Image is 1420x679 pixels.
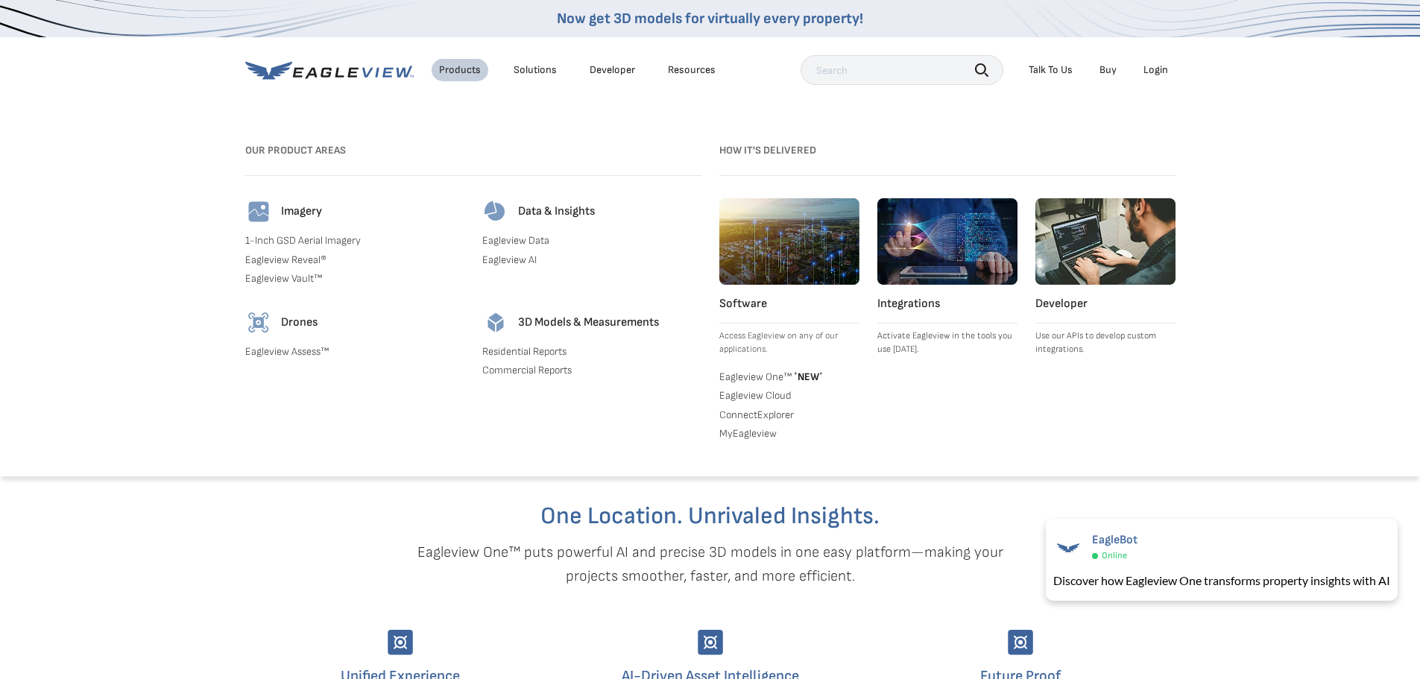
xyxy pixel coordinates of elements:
input: Search [801,55,1003,85]
div: Login [1143,63,1168,77]
p: Access Eagleview on any of our applications. [719,329,859,356]
a: Residential Reports [482,345,701,359]
a: Buy [1099,63,1117,77]
img: 3d-models-icon.svg [482,309,509,336]
h4: Imagery [281,204,322,219]
h4: Drones [281,315,318,330]
a: Developer Use our APIs to develop custom integrations. [1035,198,1176,356]
img: EagleBot [1053,533,1083,563]
a: ConnectExplorer [719,408,859,422]
div: Talk To Us [1029,63,1073,77]
img: drones-icon.svg [245,309,272,336]
a: Eagleview Vault™ [245,272,464,285]
div: Resources [668,63,716,77]
a: Eagleview Reveal® [245,253,464,267]
h4: Developer [1035,297,1176,312]
img: developer.webp [1035,198,1176,285]
span: EagleBot [1092,533,1137,547]
p: Activate Eagleview in the tools you use [DATE]. [877,329,1017,356]
h4: Data & Insights [518,204,595,219]
h4: Integrations [877,297,1017,312]
span: Online [1102,550,1127,561]
h4: Software [719,297,859,312]
a: Now get 3D models for virtually every property! [557,10,863,28]
a: Eagleview Assess™ [245,345,464,359]
a: Commercial Reports [482,364,701,377]
a: Developer [590,63,635,77]
a: Eagleview Cloud [719,389,859,402]
h3: Our Product Areas [245,139,701,162]
p: Use our APIs to develop custom integrations. [1035,329,1176,356]
img: integrations.webp [877,198,1017,285]
p: Eagleview One™ puts powerful AI and precise 3D models in one easy platform—making your projects s... [391,540,1029,588]
img: Group-9744.svg [1008,630,1033,655]
div: Solutions [514,63,557,77]
h4: 3D Models & Measurements [518,315,659,330]
a: MyEagleview [719,427,859,440]
h2: One Location. Unrivaled Insights. [256,505,1164,528]
img: imagery-icon.svg [245,198,272,225]
a: Eagleview Data [482,234,701,247]
a: Eagleview AI [482,253,701,267]
div: Products [439,63,481,77]
img: Group-9744.svg [388,630,413,655]
img: Group-9744.svg [698,630,723,655]
h3: How it's Delivered [719,139,1176,162]
a: Eagleview One™ *NEW* [719,368,859,383]
div: Discover how Eagleview One transforms property insights with AI [1053,572,1390,590]
span: NEW [792,370,823,383]
a: 1-Inch GSD Aerial Imagery [245,234,464,247]
a: Integrations Activate Eagleview in the tools you use [DATE]. [877,198,1017,356]
img: data-icon.svg [482,198,509,225]
img: software.webp [719,198,859,285]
